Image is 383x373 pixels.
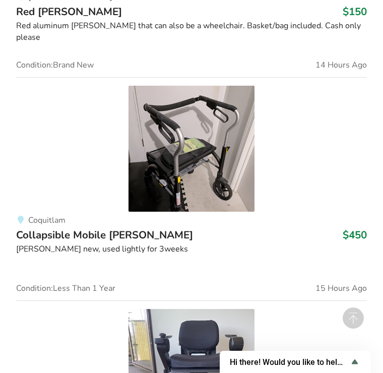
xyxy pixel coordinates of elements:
[16,284,115,292] span: Condition: Less Than 1 Year
[16,20,367,43] div: Red aluminum [PERSON_NAME] that can also be a wheelchair. Basket/bag included. Cash only please
[230,357,349,367] span: Hi there! Would you like to help us improve AssistList?
[16,243,367,255] div: [PERSON_NAME] new, used lightly for 3weeks
[343,228,367,241] h3: $450
[315,61,367,69] span: 14 Hours Ago
[16,77,367,300] a: mobility-collapsible mobile walkerCoquitlamCollapsible Mobile [PERSON_NAME]$450[PERSON_NAME] new,...
[230,356,361,368] button: Show survey - Hi there! Would you like to help us improve AssistList?
[343,5,367,18] h3: $150
[16,228,193,242] span: Collapsible Mobile [PERSON_NAME]
[16,61,94,69] span: Condition: Brand New
[28,215,66,226] span: Coquitlam
[16,5,122,19] span: Red [PERSON_NAME]
[315,284,367,292] span: 15 Hours Ago
[129,86,254,212] img: mobility-collapsible mobile walker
